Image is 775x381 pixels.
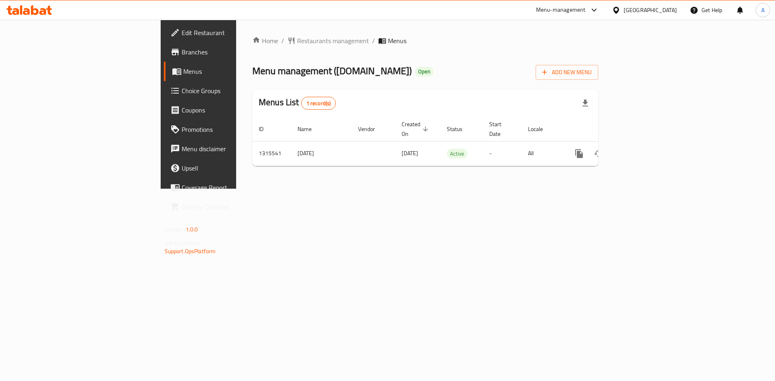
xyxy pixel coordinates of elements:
[542,67,592,77] span: Add New Menu
[302,100,336,107] span: 1 record(s)
[358,124,385,134] span: Vendor
[372,36,375,46] li: /
[182,125,284,134] span: Promotions
[528,124,553,134] span: Locale
[182,183,284,192] span: Coverage Report
[252,117,654,166] table: enhanced table
[164,62,290,81] a: Menus
[165,224,184,235] span: Version:
[447,149,467,158] span: Active
[536,65,598,80] button: Add New Menu
[589,144,608,163] button: Change Status
[164,178,290,197] a: Coverage Report
[447,124,473,134] span: Status
[164,139,290,158] a: Menu disclaimer
[259,124,274,134] span: ID
[182,105,284,115] span: Coupons
[182,202,284,212] span: Grocery Checklist
[536,5,586,15] div: Menu-management
[402,119,431,139] span: Created On
[183,67,284,76] span: Menus
[164,158,290,178] a: Upsell
[297,124,322,134] span: Name
[415,67,434,77] div: Open
[164,197,290,217] a: Grocery Checklist
[415,68,434,75] span: Open
[301,97,336,110] div: Total records count
[761,6,765,15] span: A
[388,36,406,46] span: Menus
[165,238,202,248] span: Get support on:
[165,246,216,256] a: Support.OpsPlatform
[483,141,522,166] td: -
[186,224,198,235] span: 1.0.0
[164,100,290,120] a: Coupons
[259,96,336,110] h2: Menus List
[624,6,677,15] div: [GEOGRAPHIC_DATA]
[182,28,284,37] span: Edit Restaurant
[182,86,284,96] span: Choice Groups
[164,81,290,100] a: Choice Groups
[576,94,595,113] div: Export file
[489,119,512,139] span: Start Date
[182,144,284,154] span: Menu disclaimer
[164,120,290,139] a: Promotions
[252,36,598,46] nav: breadcrumb
[297,36,369,46] span: Restaurants management
[252,62,412,80] span: Menu management ( [DOMAIN_NAME] )
[182,163,284,173] span: Upsell
[570,144,589,163] button: more
[164,23,290,42] a: Edit Restaurant
[287,36,369,46] a: Restaurants management
[522,141,563,166] td: All
[164,42,290,62] a: Branches
[402,148,418,158] span: [DATE]
[182,47,284,57] span: Branches
[563,117,654,142] th: Actions
[291,141,352,166] td: [DATE]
